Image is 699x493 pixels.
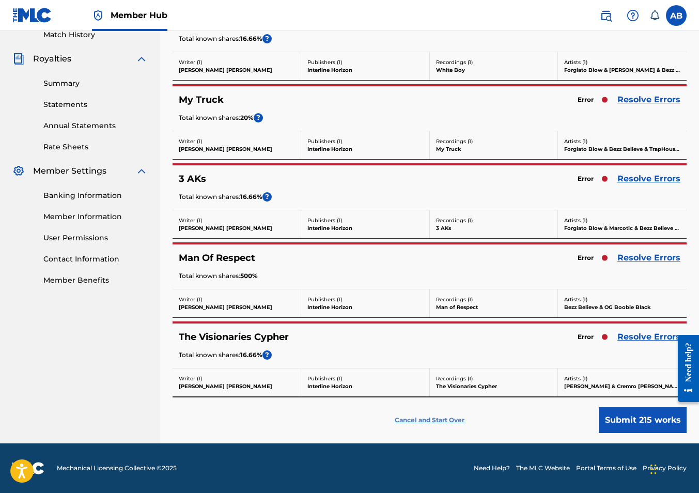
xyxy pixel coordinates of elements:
[627,9,639,22] img: help
[179,145,294,153] p: [PERSON_NAME] [PERSON_NAME]
[436,137,552,145] p: Recordings ( 1 )
[92,9,104,22] img: Top Rightsholder
[240,113,254,122] span: 20 %
[240,34,262,43] span: 16.66 %
[179,192,240,202] span: Total known shares:
[43,254,148,265] a: Contact Information
[307,217,423,224] p: Publishers ( 1 )
[43,190,148,201] a: Banking Information
[666,5,687,26] div: User Menu
[12,165,25,177] img: Member Settings
[572,330,599,344] span: Error
[599,407,687,433] button: Submit 215 works
[111,9,167,21] span: Member Hub
[179,224,294,232] p: [PERSON_NAME] [PERSON_NAME]
[516,464,570,473] a: The MLC Website
[307,58,423,66] p: Publishers ( 1 )
[179,94,224,106] h5: My Truck
[240,350,262,360] span: 16.66 %
[564,303,680,311] p: Bezz Believe & OG Boobie Black
[43,29,148,40] a: Match History
[600,9,612,22] img: search
[564,296,680,303] p: Artists ( 1 )
[617,331,680,343] a: Resolve Errors
[564,224,680,232] p: Forgiato Blow & Marcotic & Bezz Believe & Stitches & [PERSON_NAME] & [PERSON_NAME]
[564,66,680,74] p: Forgiato Blow & [PERSON_NAME] & Bezz Believe & [PERSON_NAME] & [PERSON_NAME] & SHOCKA HUSTLEMANE
[649,10,660,21] div: Notifications
[436,58,552,66] p: Recordings ( 1 )
[254,113,263,122] span: ?
[43,233,148,243] a: User Permissions
[436,224,552,232] p: 3 AKs
[43,78,148,89] a: Summary
[617,173,680,185] a: Resolve Errors
[12,8,52,23] img: MLC Logo
[43,275,148,286] a: Member Benefits
[395,415,464,425] p: Cancel and Start Over
[135,53,148,65] img: expand
[572,251,599,265] span: Error
[307,66,423,74] p: Interline Horizon
[179,382,294,390] p: [PERSON_NAME] [PERSON_NAME]
[436,303,552,311] p: Man of Respect
[43,120,148,131] a: Annual Statements
[135,165,148,177] img: expand
[436,375,552,382] p: Recordings ( 1 )
[179,34,240,43] span: Total known shares:
[307,224,423,232] p: Interline Horizon
[179,217,294,224] p: Writer ( 1 )
[262,350,272,360] span: ?
[179,350,240,360] span: Total known shares:
[650,454,657,485] div: Drag
[33,165,106,177] span: Member Settings
[643,464,687,473] a: Privacy Policy
[179,271,240,281] span: Total known shares:
[623,5,643,26] div: Help
[670,326,699,411] iframe: Resource Center
[307,145,423,153] p: Interline Horizon
[307,296,423,303] p: Publishers ( 1 )
[262,34,272,43] span: ?
[647,443,699,493] iframe: Chat Widget
[179,252,255,264] h5: Man Of Respect
[240,192,262,202] span: 16.66 %
[43,99,148,110] a: Statements
[43,211,148,222] a: Member Information
[596,5,616,26] a: Public Search
[179,58,294,66] p: Writer ( 1 )
[436,382,552,390] p: The Visionaries Cypher
[240,271,258,281] span: 500 %
[179,113,240,122] span: Total known shares:
[436,145,552,153] p: My Truck
[179,331,289,343] h5: The Visionaries Cypher
[57,464,177,473] span: Mechanical Licensing Collective © 2025
[564,217,680,224] p: Artists ( 1 )
[33,53,71,65] span: Royalties
[564,145,680,153] p: Forgiato Blow & Bezz Believe & TrapHouse Koda & Stitches & [PERSON_NAME]
[564,137,680,145] p: Artists ( 1 )
[179,375,294,382] p: Writer ( 1 )
[179,303,294,311] p: [PERSON_NAME] [PERSON_NAME]
[617,94,680,106] a: Resolve Errors
[12,462,44,474] img: logo
[307,382,423,390] p: Interline Horizon
[12,53,25,65] img: Royalties
[307,303,423,311] p: Interline Horizon
[572,93,599,107] span: Error
[262,192,272,202] span: ?
[307,375,423,382] p: Publishers ( 1 )
[307,137,423,145] p: Publishers ( 1 )
[43,142,148,152] a: Rate Sheets
[474,464,510,473] a: Need Help?
[564,58,680,66] p: Artists ( 1 )
[564,382,680,390] p: [PERSON_NAME] & Cremro [PERSON_NAME] & $IR [PERSON_NAME] & [PERSON_NAME] & [PERSON_NAME] & [PERSO...
[436,66,552,74] p: White Boy
[572,172,599,186] span: Error
[436,217,552,224] p: Recordings ( 1 )
[179,296,294,303] p: Writer ( 1 )
[564,375,680,382] p: Artists ( 1 )
[436,296,552,303] p: Recordings ( 1 )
